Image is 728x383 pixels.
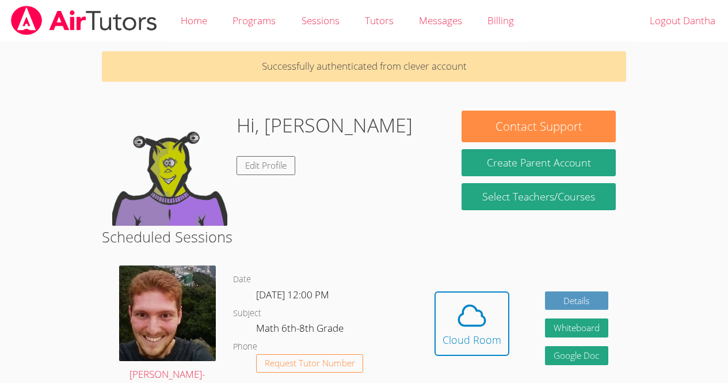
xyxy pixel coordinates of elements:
[112,111,227,226] img: default.png
[265,359,355,367] span: Request Tutor Number
[256,288,329,301] span: [DATE] 12:00 PM
[237,156,295,175] a: Edit Profile
[545,318,608,338] button: Whiteboard
[233,272,251,287] dt: Date
[10,6,158,35] img: airtutors_banner-c4298cdbf04f3fff15de1276eac7730deb9818008684d7c2e4769d2f7ddbe033.png
[233,340,257,354] dt: Phone
[545,346,608,365] a: Google Doc
[119,266,216,361] img: avatar.png
[462,111,615,142] button: Contact Support
[462,149,615,176] button: Create Parent Account
[419,14,462,27] span: Messages
[462,183,615,210] a: Select Teachers/Courses
[256,354,364,373] button: Request Tutor Number
[102,51,626,82] p: Successfully authenticated from clever account
[233,306,261,321] dt: Subject
[256,320,346,340] dd: Math 6th-8th Grade
[237,111,413,140] h1: Hi, [PERSON_NAME]
[443,332,501,348] div: Cloud Room
[545,291,608,310] a: Details
[434,291,509,356] button: Cloud Room
[102,226,626,248] h2: Scheduled Sessions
